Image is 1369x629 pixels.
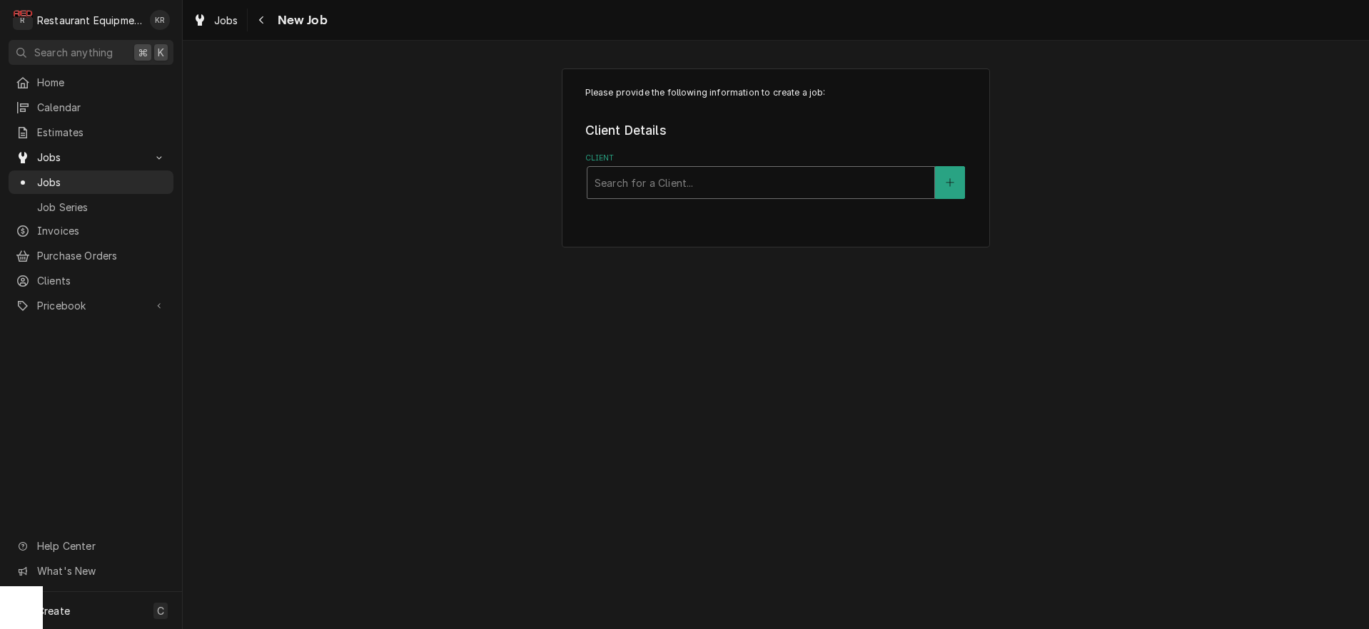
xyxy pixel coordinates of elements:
[34,45,113,60] span: Search anything
[13,10,33,30] div: Restaurant Equipment Diagnostics's Avatar
[273,11,328,30] span: New Job
[37,150,145,165] span: Jobs
[585,86,967,199] div: Job Create/Update Form
[37,75,166,90] span: Home
[150,10,170,30] div: Kelli Robinette's Avatar
[9,244,173,267] a: Purchase Orders
[37,125,166,140] span: Estimates
[9,121,173,144] a: Estimates
[37,273,166,288] span: Clients
[158,45,164,60] span: K
[9,40,173,65] button: Search anything⌘K
[946,178,954,188] svg: Create New Client
[9,219,173,242] a: Invoices
[37,200,166,215] span: Job Series
[150,10,170,30] div: KR
[138,45,148,60] span: ⌘
[251,9,273,31] button: Navigate back
[37,563,165,578] span: What's New
[585,121,967,140] legend: Client Details
[585,86,967,99] p: Please provide the following information to create a job:
[157,603,164,618] span: C
[37,175,166,190] span: Jobs
[585,153,967,164] label: Client
[37,100,166,115] span: Calendar
[9,294,173,317] a: Go to Pricebook
[9,145,173,169] a: Go to Jobs
[9,269,173,292] a: Clients
[9,170,173,194] a: Jobs
[9,195,173,219] a: Job Series
[214,13,238,28] span: Jobs
[13,10,33,30] div: R
[37,13,142,28] div: Restaurant Equipment Diagnostics
[9,71,173,94] a: Home
[935,166,965,199] button: Create New Client
[37,223,166,238] span: Invoices
[562,68,990,247] div: Job Create/Update
[9,534,173,558] a: Go to Help Center
[187,9,244,32] a: Jobs
[9,96,173,119] a: Calendar
[37,298,145,313] span: Pricebook
[585,153,967,199] div: Client
[37,248,166,263] span: Purchase Orders
[9,559,173,583] a: Go to What's New
[37,605,70,617] span: Create
[37,538,165,553] span: Help Center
